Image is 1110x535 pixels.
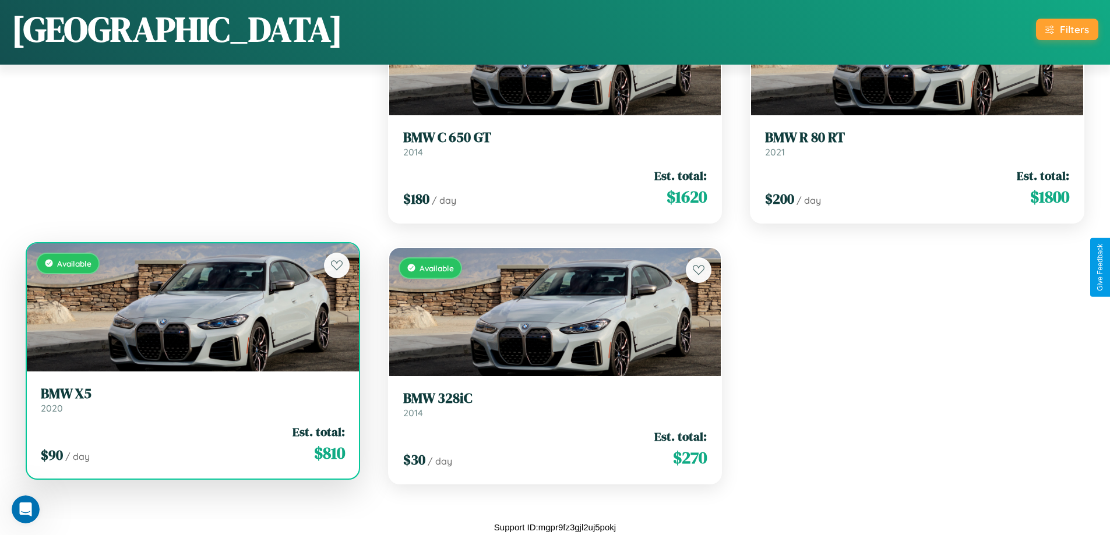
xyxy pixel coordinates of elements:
a: BMW R 80 RT2021 [765,129,1069,158]
span: Est. total: [1017,167,1069,184]
span: $ 810 [314,441,345,465]
div: Filters [1060,23,1089,36]
button: Filters [1036,19,1098,40]
span: $ 200 [765,189,794,208]
a: BMW 328iC2014 [403,390,707,419]
span: 2014 [403,407,423,419]
span: / day [65,451,90,462]
span: Available [420,263,454,273]
span: Available [57,258,91,268]
span: / day [428,455,452,467]
span: $ 270 [673,446,707,469]
h3: BMW X5 [41,385,345,402]
h3: BMW C 650 GT [403,129,707,146]
span: $ 1620 [667,185,707,208]
h3: BMW R 80 RT [765,129,1069,146]
span: $ 30 [403,450,425,469]
span: / day [432,194,456,206]
span: $ 1800 [1030,185,1069,208]
span: $ 180 [403,189,429,208]
p: Support ID: mgpr9fz3gjl2uj5pokj [494,519,616,535]
span: Est. total: [654,167,707,184]
h1: [GEOGRAPHIC_DATA] [12,5,343,53]
div: Give Feedback [1096,244,1104,291]
span: 2021 [765,146,785,158]
iframe: Intercom live chat [12,495,40,523]
span: 2020 [41,402,63,414]
span: $ 90 [41,445,63,465]
span: / day [797,194,821,206]
span: 2014 [403,146,423,158]
a: BMW X52020 [41,385,345,414]
h3: BMW 328iC [403,390,707,407]
span: Est. total: [654,428,707,445]
a: BMW C 650 GT2014 [403,129,707,158]
span: Est. total: [293,423,345,440]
